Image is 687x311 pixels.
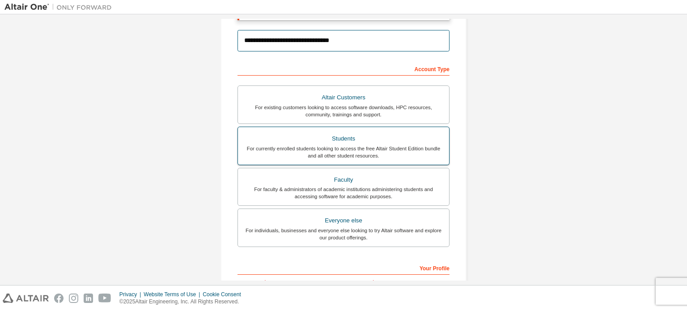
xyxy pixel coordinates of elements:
[98,294,111,303] img: youtube.svg
[54,294,64,303] img: facebook.svg
[237,279,341,286] label: First Name
[243,104,444,118] div: For existing customers looking to access software downloads, HPC resources, community, trainings ...
[84,294,93,303] img: linkedin.svg
[119,298,246,306] p: © 2025 Altair Engineering, Inc. All Rights Reserved.
[119,291,144,298] div: Privacy
[4,3,116,12] img: Altair One
[243,186,444,200] div: For faculty & administrators of academic institutions administering students and accessing softwa...
[243,227,444,241] div: For individuals, businesses and everyone else looking to try Altair software and explore our prod...
[243,132,444,145] div: Students
[203,291,246,298] div: Cookie Consent
[243,91,444,104] div: Altair Customers
[243,214,444,227] div: Everyone else
[3,294,49,303] img: altair_logo.svg
[237,260,450,275] div: Your Profile
[243,174,444,186] div: Faculty
[69,294,78,303] img: instagram.svg
[243,145,444,159] div: For currently enrolled students looking to access the free Altair Student Edition bundle and all ...
[237,61,450,76] div: Account Type
[346,279,450,286] label: Last Name
[144,291,203,298] div: Website Terms of Use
